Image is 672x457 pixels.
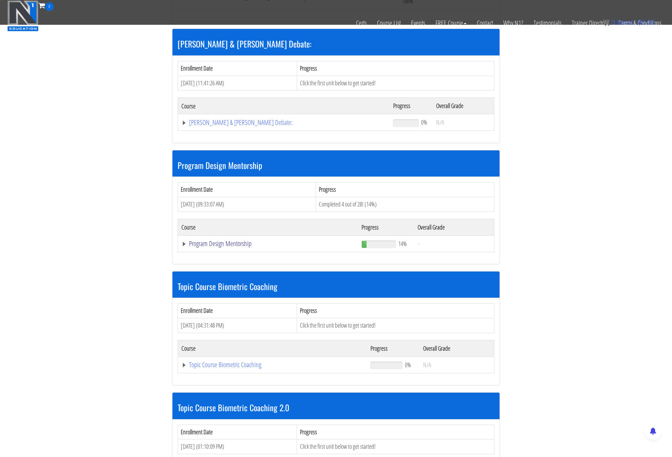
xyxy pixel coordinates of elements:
a: Testimonials [528,11,567,35]
th: Course [178,98,390,114]
span: 0% [405,361,411,369]
th: Progress [390,98,433,114]
th: Progress [316,182,494,197]
img: n1-education [7,0,39,31]
a: FREE Course [430,11,472,35]
a: 0 [39,1,54,10]
td: [DATE] (01:10:09 PM) [178,439,297,454]
th: Progress [367,340,419,357]
td: Completed 4 out of 28! (14%) [316,197,494,212]
a: Program Design Mentorship [181,240,355,247]
bdi: 0.00 [638,19,655,26]
a: 0 items: $0.00 [603,19,655,26]
a: Events [406,11,430,35]
span: 0% [421,118,427,126]
a: Topic Course Biometric Coaching [181,361,364,368]
th: Enrollment Date [178,182,316,197]
td: [DATE] (09:33:07 AM) [178,197,316,212]
th: Progress [358,219,414,235]
th: Progress [297,61,494,76]
a: Trainer Directory [567,11,613,35]
th: Progress [297,304,494,318]
a: Terms & Conditions [613,11,666,35]
h3: Topic Course Biometric Coaching 2.0 [178,403,494,412]
td: [DATE] (04:31:48 PM) [178,318,297,333]
td: Click the first unit below to get started! [297,318,494,333]
span: $ [638,19,641,26]
th: Overall Grade [433,98,494,114]
span: 0 [45,2,54,11]
a: Course List [372,11,406,35]
h3: [PERSON_NAME] & [PERSON_NAME] Debate: [178,39,494,48]
td: [DATE] (11:41:26 AM) [178,76,297,91]
img: icon11.png [603,19,610,26]
td: - [414,235,494,252]
th: Enrollment Date [178,61,297,76]
th: Overall Grade [414,219,494,235]
th: Course [178,340,367,357]
span: items: [617,19,636,26]
td: N/A [420,357,494,373]
th: Enrollment Date [178,425,297,439]
a: [PERSON_NAME] & [PERSON_NAME] Debate: [181,119,386,126]
th: Enrollment Date [178,304,297,318]
td: Click the first unit below to get started! [297,439,494,454]
th: Course [178,219,358,235]
td: N/A [433,114,494,131]
h3: Program Design Mentorship [178,161,494,170]
a: Certs [351,11,372,35]
a: Why N1? [498,11,528,35]
span: 0 [611,19,615,26]
span: 14% [398,240,407,247]
th: Progress [297,425,494,439]
a: Contact [472,11,498,35]
h3: Topic Course Biometric Coaching [178,282,494,291]
th: Overall Grade [420,340,494,357]
td: Click the first unit below to get started! [297,76,494,91]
